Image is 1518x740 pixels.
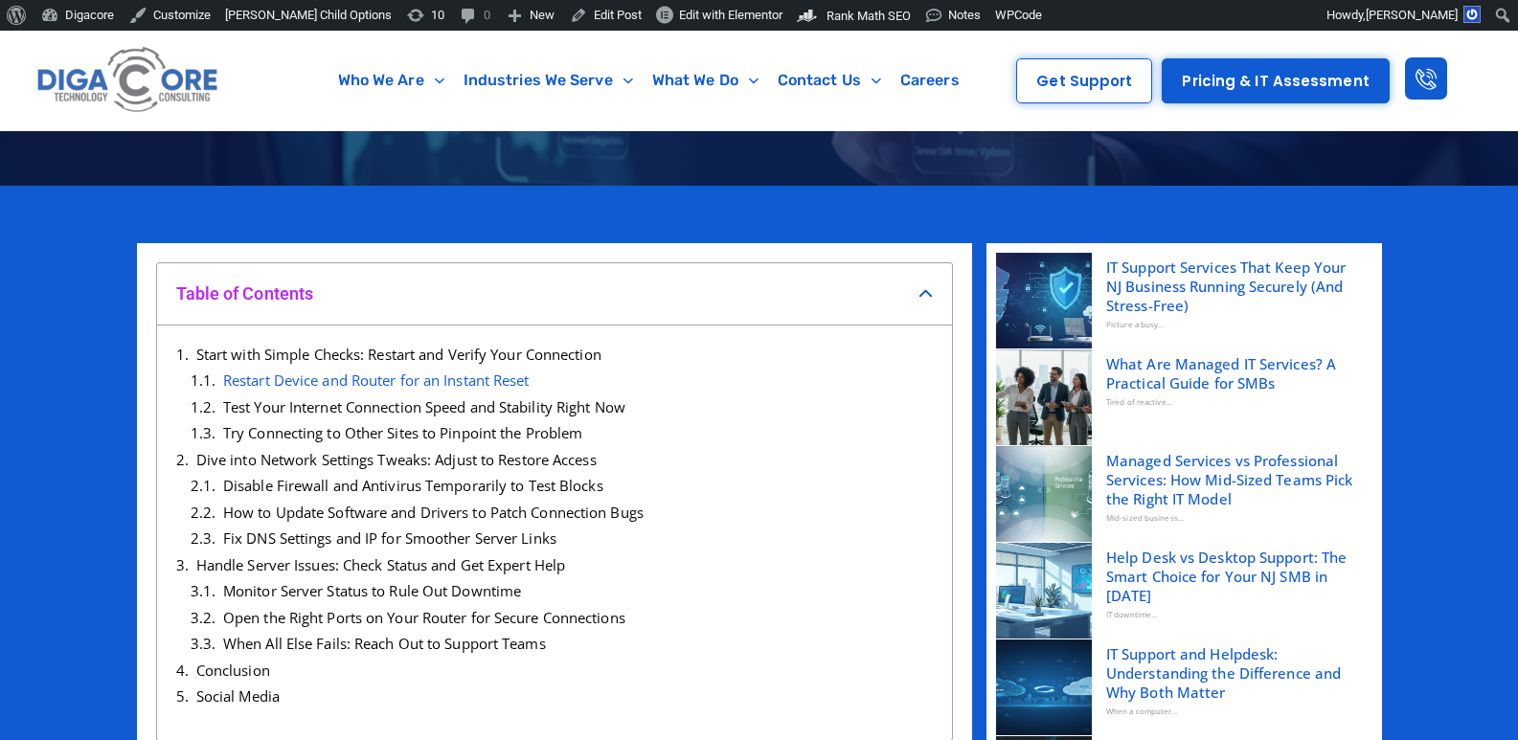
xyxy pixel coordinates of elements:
[1366,8,1458,22] span: [PERSON_NAME]
[454,58,643,102] a: Industries We Serve
[223,581,521,600] a: Monitor Server Status to Rule Out Downtime
[918,287,933,302] div: Close table of contents
[996,253,1092,348] img: Hire IT Support Services in NJ
[1106,258,1358,315] a: IT Support Services That Keep Your NJ Business Running Securely (And Stress-Free)
[996,639,1092,735] img: it support and helpdesk, IT support vs helpdesk
[1106,315,1358,334] div: Picture a busy...
[223,528,556,548] a: Fix DNS Settings and IP for Smoother Server Links
[1106,644,1358,702] a: IT Support and Helpdesk: Understanding the Difference and Why Both Matter
[223,634,546,653] a: When All Else Fails: Reach Out to Support Teams
[196,686,280,706] a: Social Media
[196,661,270,680] a: Conclusion
[1162,58,1389,103] a: Pricing & IT Assessment
[1106,392,1358,412] div: Tired of reactive...
[1016,58,1152,103] a: Get Support
[223,608,625,627] a: Open the Right Ports on Your Router for Secure Connections
[223,397,625,416] a: Test Your Internet Connection Speed and Stability Right Now
[1106,508,1358,527] div: Mid-sized business...
[196,555,565,574] a: Handle Server Issues: Check Status and Get Expert Help
[1182,74,1369,88] span: Pricing & IT Assessment
[827,9,911,23] span: Rank Math SEO
[223,423,582,442] a: Try Connecting to Other Sites to Pinpoint the Problem
[679,8,782,22] span: Edit with Elementor
[329,58,454,102] a: Who We Are
[196,450,597,469] a: Dive into Network Settings Tweaks: Adjust to Restore Access
[996,349,1092,445] img: What Are Managed IT Services
[1106,451,1358,508] a: Managed Services vs Professional Services: How Mid-Sized Teams Pick the Right IT Model
[33,40,224,121] img: Digacore logo 1
[996,446,1092,542] img: managed services vs professional services
[643,58,768,102] a: What We Do
[1106,605,1358,624] div: IT downtime...
[223,370,530,390] a: Restart Device and Router for an Instant Reset
[304,58,994,102] nav: Menu
[176,282,918,304] h4: Table of Contents
[1106,702,1358,721] div: When a computer...
[1036,74,1132,88] span: Get Support
[196,345,601,364] a: Start with Simple Checks: Restart and Verify Your Connection
[768,58,891,102] a: Contact Us
[223,503,644,522] a: How to Update Software and Drivers to Patch Connection Bugs
[1106,354,1358,392] a: What Are Managed IT Services? A Practical Guide for SMBs
[223,476,603,495] a: Disable Firewall and Antivirus Temporarily to Test Blocks
[996,543,1092,639] img: help desk vs desktop support
[1106,548,1358,605] a: Help Desk vs Desktop Support: The Smart Choice for Your NJ SMB in [DATE]
[891,58,969,102] a: Careers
